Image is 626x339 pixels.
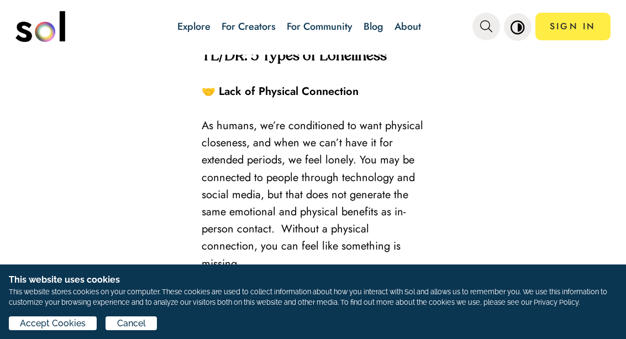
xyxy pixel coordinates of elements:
[202,49,387,63] strong: TL/DR: 5 Types of Loneliness
[202,83,359,99] strong: 🤝 Lack of Physical Connection
[15,11,65,42] img: logo
[6,146,94,160] button: Accept Cookies
[15,7,610,46] nav: main navigation
[535,13,611,40] a: SIGN IN
[6,6,55,33] button: Play Video
[177,19,211,34] a: Explore
[287,19,353,34] a: For Community
[6,91,194,100] h1: This website uses cookies
[114,146,143,159] span: Cancel
[394,19,421,34] a: About
[222,19,276,34] a: For Creators
[103,146,154,160] button: Cancel
[364,19,383,34] a: Blog
[9,273,617,287] h1: This website uses cookies
[20,317,86,330] span: Accept Cookies
[6,100,194,137] p: This website stores cookies on your computer. These cookies are used to collect information about...
[202,118,423,272] span: As humans, we’re conditioned to want physical closeness, and when we can’t have it for extended p...
[106,316,156,330] button: Cancel
[9,287,617,308] p: This website stores cookies on your computer. These cookies are used to collect information about...
[17,146,83,159] span: Accept Cookies
[9,316,97,330] button: Accept Cookies
[117,317,146,330] span: Cancel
